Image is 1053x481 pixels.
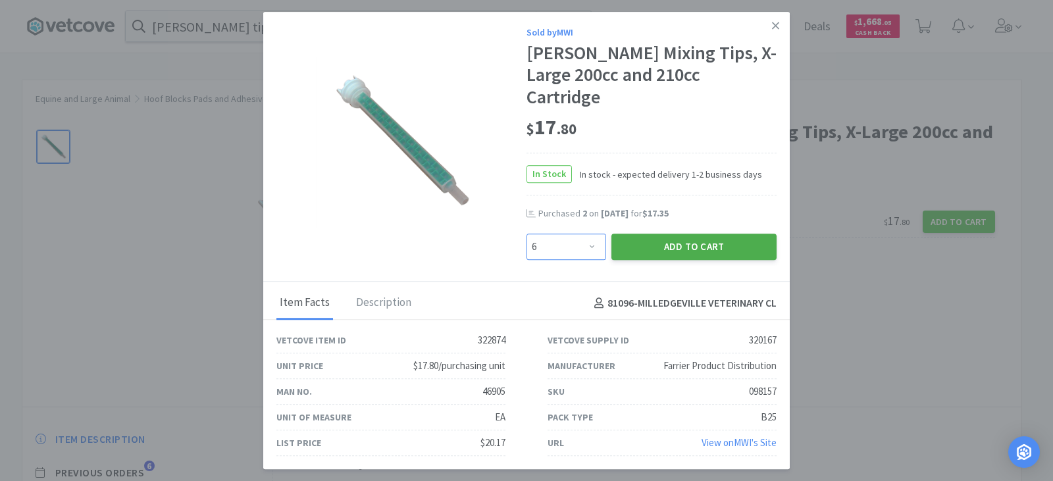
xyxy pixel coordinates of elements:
div: Unit of Measure [276,410,351,424]
div: Farrier Product Distribution [663,358,777,374]
span: $ [526,120,534,138]
div: 098157 [749,384,777,399]
div: Open Intercom Messenger [1008,436,1040,468]
div: Manufacturer [548,359,615,373]
span: In Stock [527,166,571,182]
a: View onMWI's Site [702,436,777,449]
img: d9f0761dea7d41fc80615a12b7a7765b_320167.png [316,57,487,228]
div: 46905 [482,384,505,399]
span: 2 [582,207,587,219]
h4: 81096 - MILLEDGEVILLE VETERINARY CL [589,295,777,312]
div: [PERSON_NAME] Mixing Tips, X-Large 200cc and 210cc Cartridge [526,42,777,109]
span: . 80 [557,120,577,138]
div: 322874 [478,332,505,348]
div: Unit Price [276,359,323,373]
span: 17 [526,114,577,140]
div: Man No. [276,384,312,399]
span: [DATE] [601,207,629,219]
div: $20.17 [480,435,505,451]
div: 320167 [749,332,777,348]
div: URL [548,436,564,450]
div: Description [353,287,415,320]
div: $17.80/purchasing unit [413,358,505,374]
div: Vetcove Supply ID [548,333,629,347]
div: Pack Type [548,410,593,424]
div: Purchased on for [538,207,777,220]
div: Sold by MWI [526,25,777,39]
span: $17.35 [642,207,669,219]
div: SKU [548,384,565,399]
div: List Price [276,436,321,450]
span: In stock - expected delivery 1-2 business days [572,167,762,182]
div: EA [495,409,505,425]
div: Vetcove Item ID [276,333,346,347]
button: Add to Cart [611,234,777,260]
div: Item Facts [276,287,333,320]
div: B25 [761,409,777,425]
